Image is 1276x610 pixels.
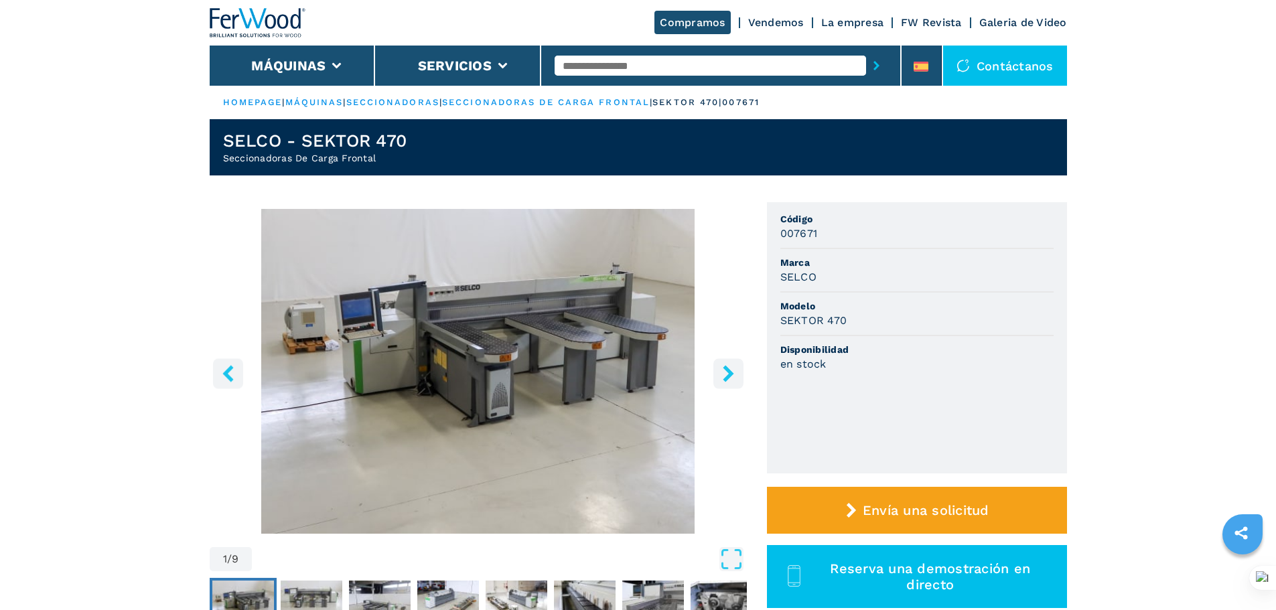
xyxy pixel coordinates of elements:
[652,96,722,108] p: sektor 470 |
[780,269,817,285] h3: SELCO
[418,58,492,74] button: Servicios
[780,256,1054,269] span: Marca
[439,97,442,107] span: |
[722,96,760,108] p: 007671
[780,299,1054,313] span: Modelo
[713,358,743,388] button: right-button
[780,212,1054,226] span: Código
[748,16,804,29] a: Vendemos
[213,358,243,388] button: left-button
[650,97,652,107] span: |
[251,58,326,74] button: Máquinas
[285,97,344,107] a: máquinas
[210,209,747,534] div: Go to Slide 1
[223,97,283,107] a: HOMEPAGE
[210,8,306,37] img: Ferwood
[821,16,884,29] a: La empresa
[780,343,1054,356] span: Disponibilidad
[780,226,818,241] h3: 007671
[956,59,970,72] img: Contáctanos
[255,547,743,571] button: Open Fullscreen
[1224,516,1258,550] a: sharethis
[210,209,747,534] img: Seccionadoras De Carga Frontal SELCO SEKTOR 470
[780,313,847,328] h3: SEKTOR 470
[943,46,1067,86] div: Contáctanos
[767,545,1067,608] button: Reserva una demostración en directo
[343,97,346,107] span: |
[767,487,1067,534] button: Envía una solicitud
[863,502,989,518] span: Envía una solicitud
[866,50,887,81] button: submit-button
[809,560,1051,593] span: Reserva una demostración en directo
[223,130,407,151] h1: SELCO - SEKTOR 470
[901,16,962,29] a: FW Revista
[223,554,227,564] span: 1
[282,97,285,107] span: |
[979,16,1067,29] a: Galeria de Video
[1219,550,1266,600] iframe: Chat
[780,356,827,372] h3: en stock
[654,11,730,34] a: Compramos
[232,554,238,564] span: 9
[442,97,650,107] a: seccionadoras de carga frontal
[227,554,232,564] span: /
[223,151,407,165] h2: Seccionadoras De Carga Frontal
[346,97,439,107] a: seccionadoras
